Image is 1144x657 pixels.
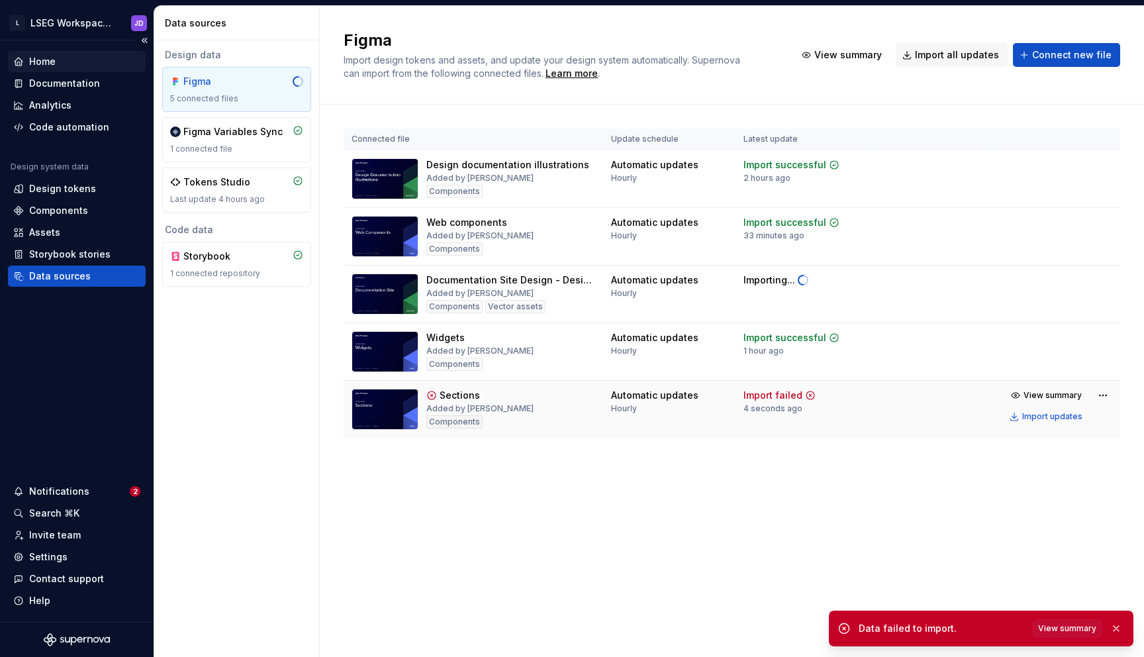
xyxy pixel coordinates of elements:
[743,274,795,287] div: Importing...
[426,230,534,241] div: Added by [PERSON_NAME]
[344,54,743,79] span: Import design tokens and assets, and update your design system automatically. Supernova can impor...
[8,117,146,138] a: Code automation
[29,55,56,68] div: Home
[485,300,546,313] div: Vector assets
[743,346,784,356] div: 1 hour ago
[130,486,140,497] span: 2
[8,244,146,265] a: Storybook stories
[170,144,303,154] div: 1 connected file
[1022,411,1082,422] div: Import updates
[8,73,146,94] a: Documentation
[426,185,483,198] div: Components
[859,622,1024,635] div: Data failed to import.
[426,415,483,429] div: Components
[3,9,151,37] button: LLSEG Workspace Design SystemJD
[170,268,303,279] div: 1 connected repository
[170,93,303,104] div: 5 connected files
[1006,386,1088,405] button: View summary
[170,194,303,205] div: Last update 4 hours ago
[29,182,96,195] div: Design tokens
[1006,407,1088,426] button: Import updates
[29,529,81,542] div: Invite team
[1038,623,1096,634] span: View summary
[8,546,146,568] a: Settings
[426,288,534,299] div: Added by [PERSON_NAME]
[915,48,999,62] span: Import all updates
[44,633,110,646] svg: Supernova Logo
[165,17,314,30] div: Data sources
[611,288,637,299] div: Hourly
[8,178,146,199] a: Design tokens
[29,485,89,498] div: Notifications
[29,77,100,90] div: Documentation
[135,31,154,50] button: Collapse sidebar
[183,176,250,189] div: Tokens Studio
[29,550,68,564] div: Settings
[1013,43,1120,67] button: Connect new file
[1024,390,1082,401] span: View summary
[611,158,698,172] div: Automatic updates
[8,222,146,243] a: Assets
[743,230,804,241] div: 33 minutes ago
[736,128,873,150] th: Latest update
[183,250,247,263] div: Storybook
[8,200,146,221] a: Components
[30,17,115,30] div: LSEG Workspace Design System
[9,15,25,31] div: L
[162,67,311,112] a: Figma5 connected files
[426,300,483,313] div: Components
[29,248,111,261] div: Storybook stories
[1032,48,1112,62] span: Connect new file
[611,389,698,402] div: Automatic updates
[743,216,826,229] div: Import successful
[8,590,146,611] button: Help
[426,331,465,344] div: Widgets
[426,242,483,256] div: Components
[544,69,600,79] span: .
[29,594,50,607] div: Help
[29,572,104,585] div: Contact support
[8,503,146,524] button: Search ⌘K
[426,346,534,356] div: Added by [PERSON_NAME]
[29,270,91,283] div: Data sources
[611,331,698,344] div: Automatic updates
[611,403,637,414] div: Hourly
[29,99,71,112] div: Analytics
[611,274,698,287] div: Automatic updates
[611,173,637,183] div: Hourly
[1032,619,1102,638] button: View summary
[344,30,779,51] h2: Figma
[426,173,534,183] div: Added by [PERSON_NAME]
[743,389,802,402] div: Import failed
[611,230,637,241] div: Hourly
[162,223,311,236] div: Code data
[546,67,598,80] a: Learn more
[426,216,507,229] div: Web components
[795,43,890,67] button: View summary
[344,128,603,150] th: Connected file
[743,331,826,344] div: Import successful
[426,403,534,414] div: Added by [PERSON_NAME]
[8,481,146,502] button: Notifications2
[29,121,109,134] div: Code automation
[8,568,146,589] button: Contact support
[426,274,595,287] div: Documentation Site Design - Design System - v.1.0
[896,43,1008,67] button: Import all updates
[183,75,247,88] div: Figma
[426,358,483,371] div: Components
[743,173,790,183] div: 2 hours ago
[134,18,144,28] div: JD
[162,117,311,162] a: Figma Variables Sync1 connected file
[8,95,146,116] a: Analytics
[29,204,88,217] div: Components
[29,507,79,520] div: Search ⌘K
[8,51,146,72] a: Home
[11,162,89,172] div: Design system data
[603,128,736,150] th: Update schedule
[29,226,60,239] div: Assets
[8,266,146,287] a: Data sources
[8,525,146,546] a: Invite team
[183,125,283,138] div: Figma Variables Sync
